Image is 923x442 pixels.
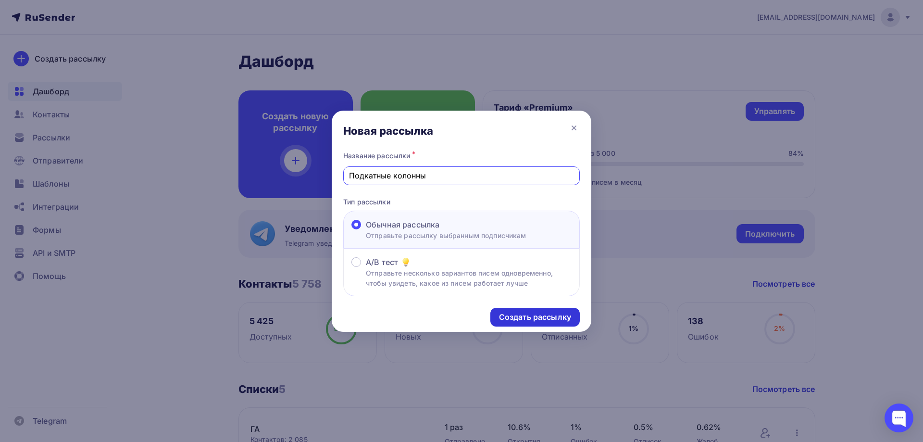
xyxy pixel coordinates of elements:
p: Отправьте несколько вариантов писем одновременно, чтобы увидеть, какое из писем работает лучше [366,268,572,288]
span: Обычная рассылка [366,219,439,230]
div: Новая рассылка [343,124,433,138]
p: Отправьте рассылку выбранным подписчикам [366,230,526,240]
p: Тип рассылки [343,197,580,207]
div: Название рассылки [343,149,580,163]
input: Придумайте название рассылки [349,170,574,181]
div: Создать рассылку [499,312,571,323]
span: A/B тест [366,256,398,268]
